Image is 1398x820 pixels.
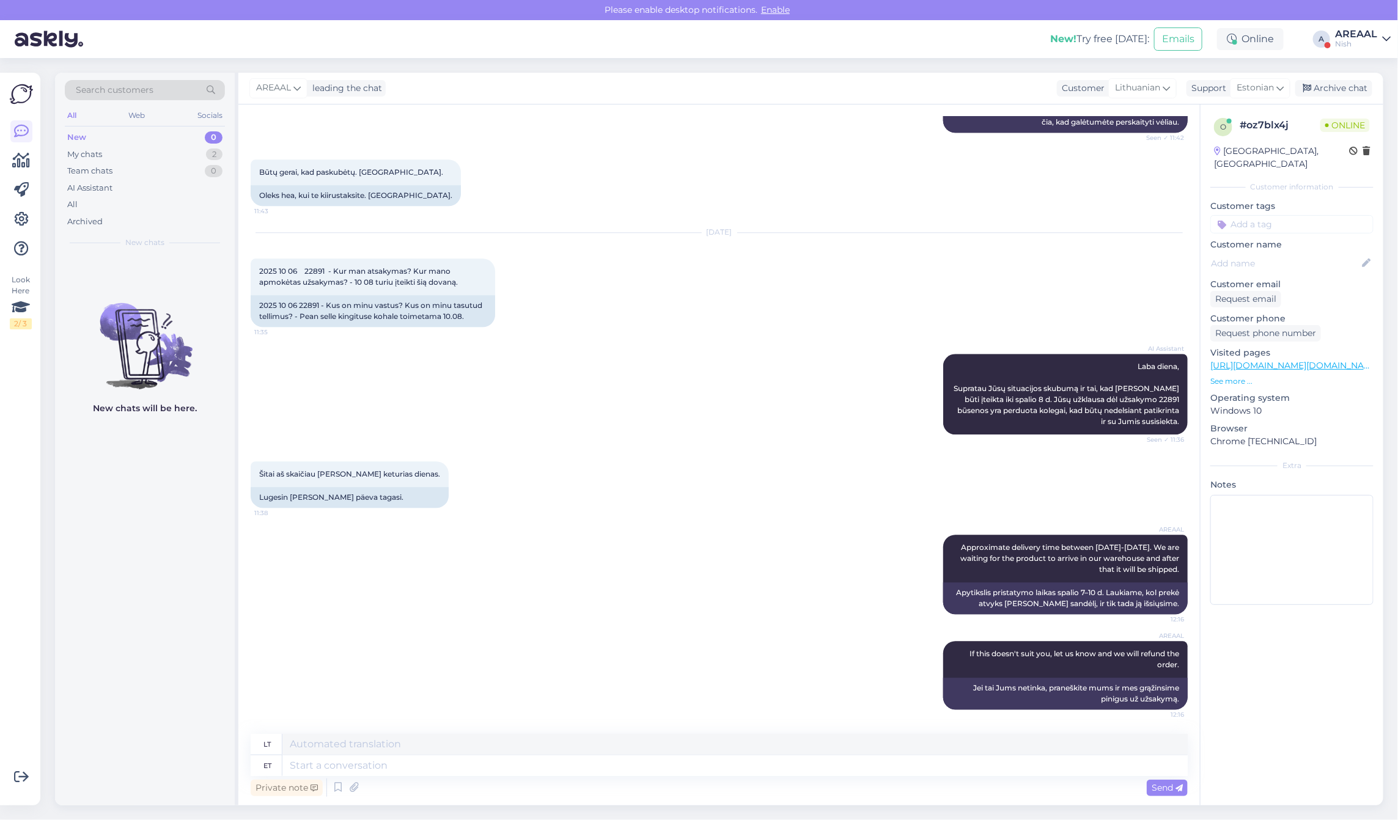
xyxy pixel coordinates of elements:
[205,165,223,177] div: 0
[55,281,235,391] img: No chats
[67,131,86,144] div: New
[1210,312,1374,325] p: Customer phone
[1138,710,1184,719] span: 12:16
[1295,80,1372,97] div: Archive chat
[1217,28,1284,50] div: Online
[251,227,1188,238] div: [DATE]
[1240,118,1320,133] div: # oz7blx4j
[76,84,153,97] span: Search customers
[1210,278,1374,291] p: Customer email
[65,108,79,123] div: All
[757,4,793,15] span: Enable
[1335,29,1377,39] div: AREAAL
[1210,478,1374,491] p: Notes
[1210,405,1374,417] p: Windows 10
[943,582,1188,614] div: Apytikslis pristatymo laikas spalio 7–10 d. Laukiame, kol prekė atvyks [PERSON_NAME] sandėlį, ir ...
[251,780,323,796] div: Private note
[1210,346,1374,359] p: Visited pages
[1210,460,1374,471] div: Extra
[1050,33,1076,45] b: New!
[307,82,382,95] div: leading the chat
[10,274,32,329] div: Look Here
[251,295,495,327] div: 2025 10 06 22891 - Kus on minu vastus? Kus on minu tasutud tellimus? - Pean selle kingituse kohal...
[1214,145,1349,170] div: [GEOGRAPHIC_DATA], [GEOGRAPHIC_DATA]
[1210,291,1281,307] div: Request email
[943,678,1188,709] div: Jei tai Jums netinka, praneškite mums ir mes grąžinsime pinigus už užsakymą.
[1335,39,1377,49] div: Nish
[93,402,197,415] p: New chats will be here.
[10,318,32,329] div: 2 / 3
[1210,238,1374,251] p: Customer name
[206,148,223,161] div: 2
[1210,392,1374,405] p: Operating system
[1154,27,1202,51] button: Emails
[67,216,103,228] div: Archived
[205,131,223,144] div: 0
[1237,81,1274,95] span: Estonian
[1115,81,1160,95] span: Lithuanian
[67,182,112,194] div: AI Assistant
[1335,29,1391,49] a: AREAALNish
[1152,782,1183,793] span: Send
[263,755,271,776] div: et
[1313,31,1330,48] div: A
[1210,422,1374,435] p: Browser
[1057,82,1105,95] div: Customer
[259,167,443,177] span: Būtų gerai, kad paskubėtų. [GEOGRAPHIC_DATA].
[264,734,271,755] div: lt
[254,328,300,337] span: 11:35
[254,207,300,216] span: 11:43
[251,487,449,508] div: Lugesin [PERSON_NAME] päeva tagasi.
[1210,200,1374,213] p: Customer tags
[127,108,148,123] div: Web
[1186,82,1226,95] div: Support
[1138,525,1184,534] span: AREAAL
[67,148,102,161] div: My chats
[259,266,458,287] span: 2025 10 06 22891 - Kur man atsakymas? Kur mano apmokėtas užsakymas? - 10 08 turiu įteikti šią dov...
[67,165,112,177] div: Team chats
[1050,32,1149,46] div: Try free [DATE]:
[1138,631,1184,640] span: AREAAL
[195,108,225,123] div: Socials
[1138,133,1184,142] span: Seen ✓ 11:42
[1210,325,1321,342] div: Request phone number
[969,649,1181,669] span: If this doesn't suit you, let us know and we will refund the order.
[1138,615,1184,624] span: 12:16
[1210,376,1374,387] p: See more ...
[254,508,300,518] span: 11:38
[1138,344,1184,353] span: AI Assistant
[1138,435,1184,444] span: Seen ✓ 11:36
[256,81,291,95] span: AREAAL
[1210,215,1374,233] input: Add a tag
[125,237,164,248] span: New chats
[10,82,33,106] img: Askly Logo
[1211,257,1359,270] input: Add name
[1220,122,1226,131] span: o
[960,543,1181,574] span: Approximate delivery time between [DATE]-[DATE]. We are waiting for the product to arrive in our ...
[1210,435,1374,448] p: Chrome [TECHNICAL_ID]
[1320,119,1370,132] span: Online
[259,469,440,478] span: Šitai aš skaičiau [PERSON_NAME] keturias dienas.
[1210,181,1374,192] div: Customer information
[67,199,78,211] div: All
[251,185,461,206] div: Oleks hea, kui te kiirustaksite. [GEOGRAPHIC_DATA].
